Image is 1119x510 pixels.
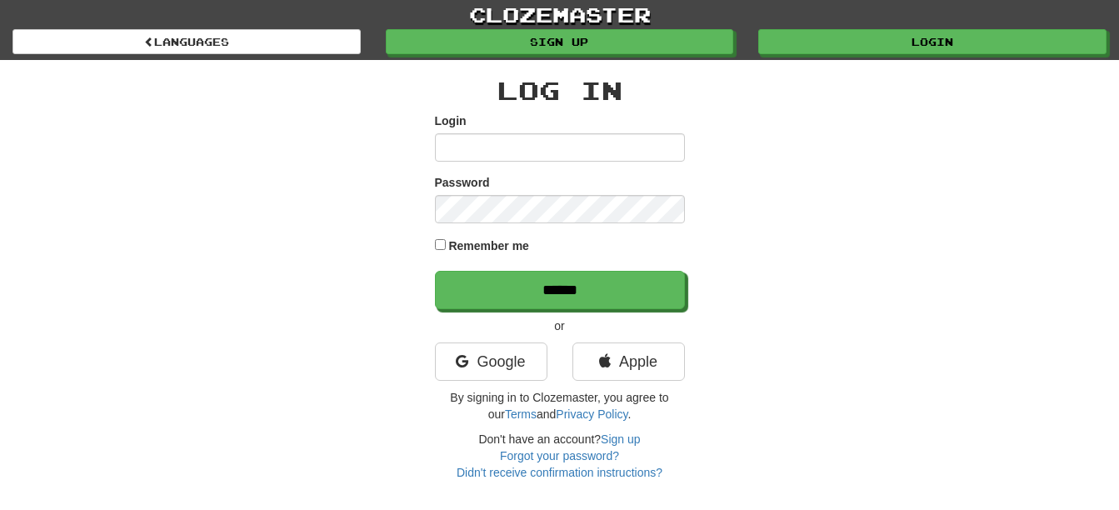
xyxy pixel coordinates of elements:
a: Login [758,29,1107,54]
p: or [435,317,685,334]
div: Don't have an account? [435,431,685,481]
a: Sign up [386,29,734,54]
a: Privacy Policy [556,407,627,421]
label: Login [435,112,467,129]
a: Apple [572,342,685,381]
a: Google [435,342,547,381]
label: Remember me [448,237,529,254]
a: Languages [12,29,361,54]
a: Didn't receive confirmation instructions? [457,466,662,479]
a: Forgot your password? [500,449,619,462]
label: Password [435,174,490,191]
a: Sign up [601,432,640,446]
p: By signing in to Clozemaster, you agree to our and . [435,389,685,422]
a: Terms [505,407,537,421]
h2: Log In [435,77,685,104]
